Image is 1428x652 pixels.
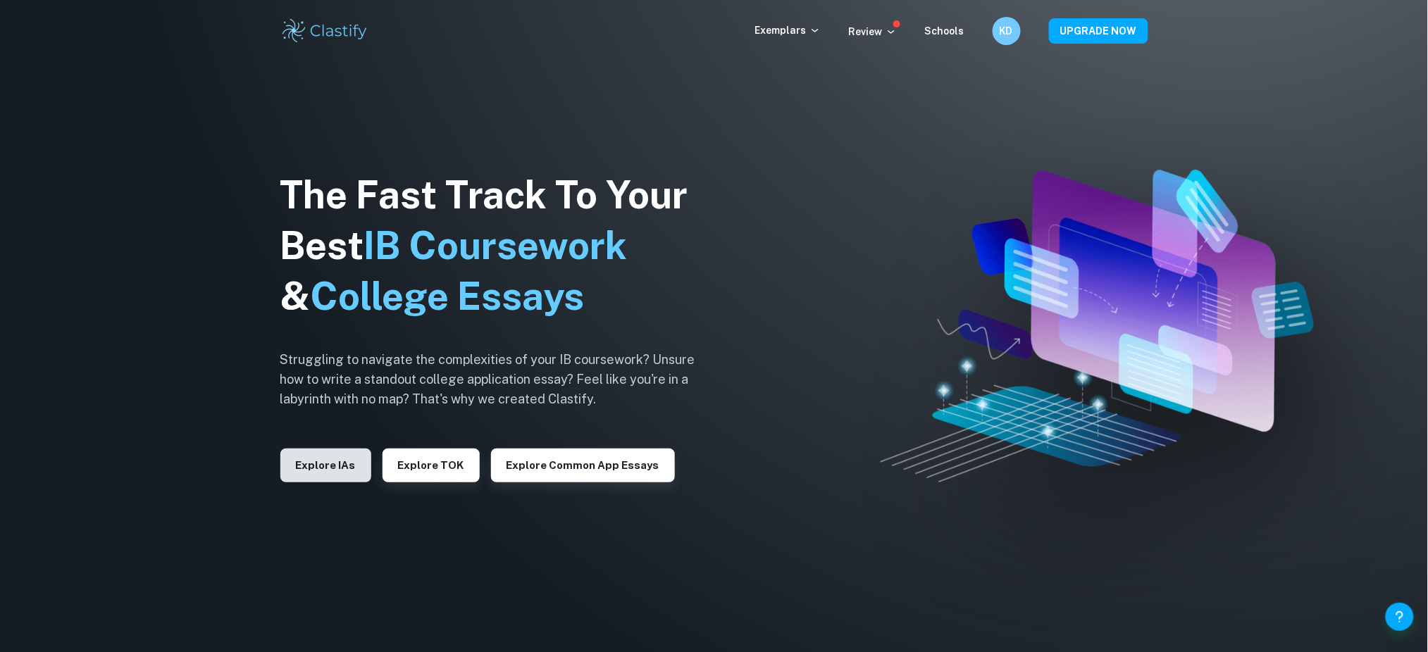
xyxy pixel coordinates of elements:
h6: KD [998,23,1014,39]
button: UPGRADE NOW [1049,18,1148,44]
p: Exemplars [755,23,821,38]
span: IB Coursework [364,223,628,268]
h1: The Fast Track To Your Best & [280,170,717,322]
button: Help and Feedback [1386,603,1414,631]
a: Explore IAs [280,458,371,471]
a: Explore Common App essays [491,458,675,471]
button: Explore IAs [280,449,371,482]
span: College Essays [311,274,585,318]
a: Schools [925,25,964,37]
button: KD [993,17,1021,45]
a: Explore TOK [383,458,480,471]
img: Clastify hero [881,170,1314,482]
button: Explore Common App essays [491,449,675,482]
p: Review [849,24,897,39]
h6: Struggling to navigate the complexities of your IB coursework? Unsure how to write a standout col... [280,350,717,409]
img: Clastify logo [280,17,370,45]
button: Explore TOK [383,449,480,482]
